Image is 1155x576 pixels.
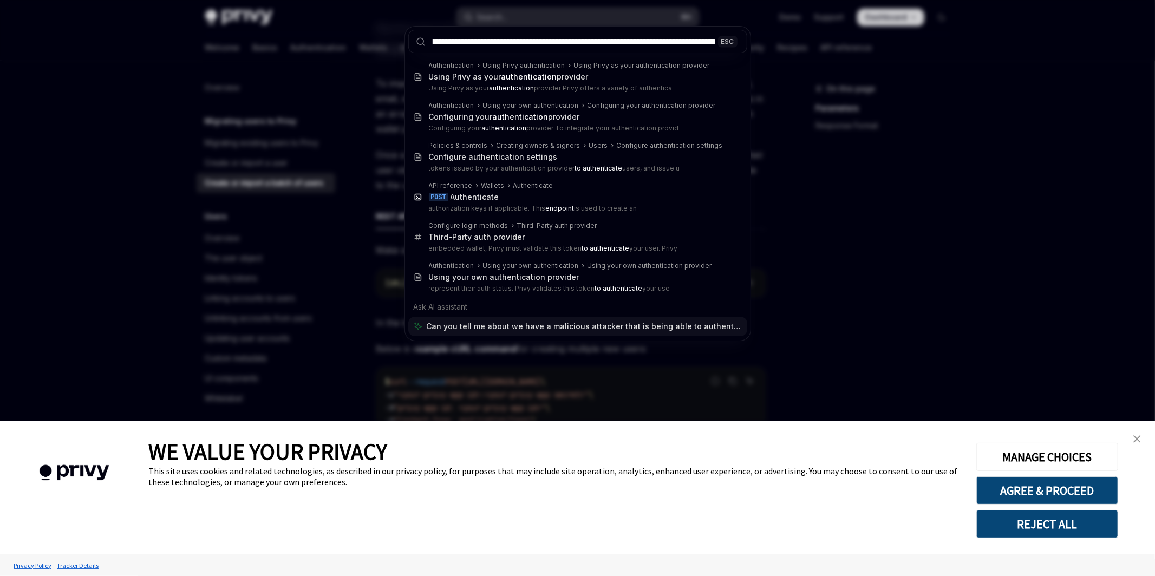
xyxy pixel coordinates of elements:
[517,221,597,230] div: Third-Party auth provider
[718,36,738,47] div: ESC
[490,84,534,92] b: authentication
[1126,428,1148,450] a: close banner
[429,261,474,270] div: Authentication
[429,141,488,150] div: Policies & controls
[408,297,747,317] div: Ask AI assistant
[976,476,1118,505] button: AGREE & PROCEED
[429,101,474,110] div: Authentication
[451,192,499,202] div: Authenticate
[574,61,710,70] div: Using Privy as your authentication provider
[483,61,565,70] div: Using Privy authentication
[429,152,558,162] div: Configure authentication settings
[501,72,557,81] b: authentication
[976,510,1118,538] button: REJECT ALL
[429,193,448,201] div: POST
[429,84,725,93] p: Using Privy as your provider Privy offers a variety of authentica
[429,61,474,70] div: Authentication
[588,101,716,110] div: Configuring your authentication provider
[429,232,525,242] div: Third-Party auth provider
[588,261,712,270] div: Using your own authentication provider
[16,449,132,496] img: company logo
[481,181,505,190] div: Wallets
[427,321,742,332] span: Can you tell me about we have a malicious attacker that is being able to authenticate in aut appl...
[482,124,527,132] b: authentication
[429,181,473,190] div: API reference
[575,164,623,172] b: to authenticate
[54,556,101,575] a: Tracker Details
[148,466,960,487] div: This site uses cookies and related technologies, as described in our privacy policy, for purposes...
[582,244,630,252] b: to authenticate
[11,556,54,575] a: Privacy Policy
[429,112,580,122] div: Configuring your provider
[595,284,643,292] b: to authenticate
[429,244,725,253] p: embedded wallet, Privy must validate this token your user. Privy
[589,141,608,150] div: Users
[483,261,579,270] div: Using your own authentication
[429,124,725,133] p: Configuring your provider To integrate your authentication provid
[429,204,725,213] p: authorization keys if applicable. This is used to create an
[483,101,579,110] div: Using your own authentication
[546,204,575,212] b: endpoint
[429,164,725,173] p: tokens issued by your authentication provider users, and issue u
[493,112,549,121] b: authentication
[1133,435,1141,443] img: close banner
[617,141,723,150] div: Configure authentication settings
[976,443,1118,471] button: MANAGE CHOICES
[148,437,387,466] span: WE VALUE YOUR PRIVACY
[513,181,553,190] div: Authenticate
[497,141,580,150] div: Creating owners & signers
[429,284,725,293] p: represent their auth status. Privy validates this token your use
[429,221,508,230] div: Configure login methods
[429,72,589,82] div: Using Privy as your provider
[429,272,579,282] div: Using your own authentication provider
